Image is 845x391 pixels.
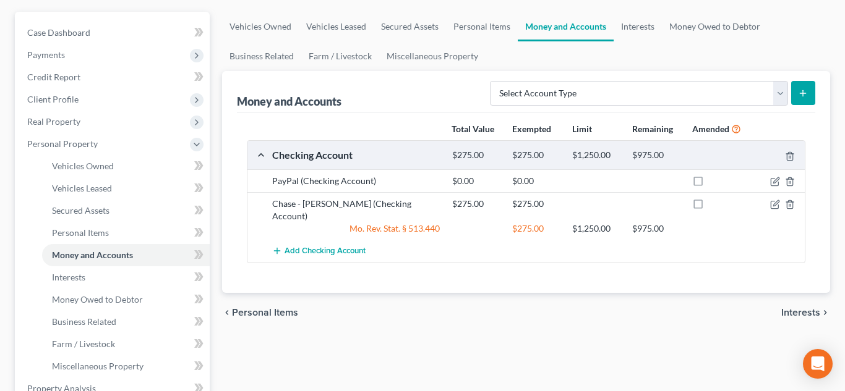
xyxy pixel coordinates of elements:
div: $275.00 [506,222,566,235]
span: Credit Report [27,72,80,82]
span: Money and Accounts [52,250,133,260]
div: $975.00 [626,222,686,235]
span: Secured Assets [52,205,109,216]
div: Mo. Rev. Stat. § 513.440 [266,222,446,235]
a: Farm / Livestock [42,333,210,355]
a: Money Owed to Debtor [662,12,768,41]
a: Business Related [42,311,210,333]
a: Miscellaneous Property [42,355,210,377]
span: Add Checking Account [285,246,366,256]
span: Payments [27,49,65,60]
div: $975.00 [626,149,686,161]
strong: Amended [692,124,729,134]
div: Money and Accounts [237,94,341,109]
div: $1,250.00 [566,222,626,235]
a: Secured Assets [42,200,210,222]
a: Money Owed to Debtor [42,288,210,311]
div: Checking Account [266,148,446,161]
span: Real Property [27,116,80,127]
a: Business Related [222,41,301,71]
div: Chase - [PERSON_NAME] (Checking Account) [266,198,446,222]
a: Personal Items [42,222,210,244]
div: $0.00 [446,175,506,187]
a: Secured Assets [374,12,446,41]
i: chevron_right [820,308,830,317]
div: $275.00 [446,198,506,210]
button: Add Checking Account [272,240,366,263]
span: Vehicles Owned [52,161,114,171]
span: Personal Property [27,138,98,149]
a: Farm / Livestock [301,41,379,71]
span: Interests [52,272,85,282]
a: Personal Items [446,12,518,41]
a: Credit Report [17,66,210,88]
div: $275.00 [506,198,566,210]
strong: Remaining [632,124,673,134]
button: chevron_left Personal Items [222,308,298,317]
a: Case Dashboard [17,22,210,44]
i: chevron_left [222,308,232,317]
a: Vehicles Leased [42,177,210,200]
div: $275.00 [446,149,506,161]
div: Open Intercom Messenger [803,349,833,379]
span: Miscellaneous Property [52,361,144,371]
span: Personal Items [232,308,298,317]
a: Vehicles Owned [222,12,299,41]
span: Case Dashboard [27,27,90,38]
a: Interests [42,266,210,288]
span: Business Related [52,316,116,327]
span: Personal Items [52,227,109,238]
strong: Exempted [512,124,551,134]
a: Interests [614,12,662,41]
a: Vehicles Owned [42,155,210,177]
div: $275.00 [506,149,566,161]
div: $1,250.00 [566,149,626,161]
span: Vehicles Leased [52,183,112,193]
a: Money and Accounts [518,12,614,41]
div: $0.00 [506,175,566,187]
a: Money and Accounts [42,244,210,266]
button: Interests chevron_right [781,308,830,317]
div: PayPal (Checking Account) [266,175,446,187]
span: Client Profile [27,94,79,104]
span: Interests [781,308,820,317]
strong: Total Value [452,124,494,134]
a: Miscellaneous Property [379,41,486,71]
span: Money Owed to Debtor [52,294,143,305]
span: Farm / Livestock [52,338,115,349]
a: Vehicles Leased [299,12,374,41]
strong: Limit [572,124,592,134]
